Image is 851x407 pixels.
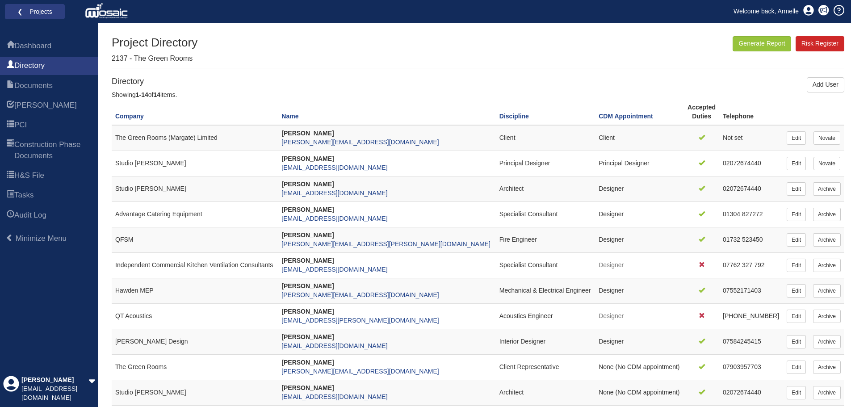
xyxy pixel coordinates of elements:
[7,81,14,92] span: Documents
[281,130,334,137] strong: [PERSON_NAME]
[499,287,591,294] span: Mechanical & Electrical Engineer
[281,180,334,188] strong: [PERSON_NAME]
[599,287,624,294] span: Designer
[281,240,490,248] a: [PERSON_NAME][EMAIL_ADDRESS][PERSON_NAME][DOMAIN_NAME]
[813,182,841,196] a: Archive
[281,393,387,400] a: [EMAIL_ADDRESS][DOMAIN_NAME]
[599,389,679,396] span: None (No CDM appointment)
[599,113,653,120] a: CDM Appointment
[115,113,144,120] a: Company
[599,185,624,192] span: Designer
[281,342,387,349] a: [EMAIL_ADDRESS][DOMAIN_NAME]
[599,312,624,319] span: Designer
[281,333,334,340] strong: [PERSON_NAME]
[112,77,844,86] h4: Directory
[499,210,558,218] span: Specialist Consultant
[807,77,844,92] a: Add User
[499,261,558,269] span: Specialist Consultant
[719,176,783,202] td: 02072674440
[7,61,14,71] span: Directory
[499,338,546,345] span: Interior Designer
[112,329,278,354] td: [PERSON_NAME] Design
[112,54,197,64] p: 2137 - The Green Rooms
[281,308,334,315] strong: [PERSON_NAME]
[112,91,844,100] div: Showing of items.
[281,266,387,273] a: [EMAIL_ADDRESS][DOMAIN_NAME]
[281,359,334,366] strong: [PERSON_NAME]
[813,367,844,400] iframe: Chat
[813,131,840,145] a: Novate
[112,36,197,49] h1: Project Directory
[7,101,14,111] span: HARI
[21,385,88,403] div: [EMAIL_ADDRESS][DOMAIN_NAME]
[787,233,806,247] a: Edit
[599,210,624,218] span: Designer
[787,386,806,399] a: Edit
[719,354,783,380] td: 07903957703
[813,233,841,247] a: Archive
[599,338,624,345] span: Designer
[796,36,844,51] a: Risk Register
[281,113,298,120] a: Name
[719,202,783,227] td: 01304 827272
[7,171,14,181] span: H&S File
[599,134,615,141] span: Client
[499,159,550,167] span: Principal Designer
[719,278,783,304] td: 07552171403
[787,284,806,298] a: Edit
[281,282,334,290] strong: [PERSON_NAME]
[281,155,334,162] strong: [PERSON_NAME]
[112,125,278,151] td: The Green Rooms (Margate) Limited
[14,60,45,71] span: Directory
[7,190,14,201] span: Tasks
[787,361,806,374] a: Edit
[112,202,278,227] td: Advantage Catering Equipment
[281,317,439,324] a: [EMAIL_ADDRESS][PERSON_NAME][DOMAIN_NAME]
[281,384,334,391] strong: [PERSON_NAME]
[14,170,44,181] span: H&S File
[85,2,130,20] img: logo_white.png
[281,189,387,197] a: [EMAIL_ADDRESS][DOMAIN_NAME]
[16,234,67,243] span: Minimize Menu
[281,138,439,146] a: [PERSON_NAME][EMAIL_ADDRESS][DOMAIN_NAME]
[281,291,439,298] a: [PERSON_NAME][EMAIL_ADDRESS][DOMAIN_NAME]
[813,259,841,272] a: Archive
[14,100,77,111] span: HARI
[153,91,160,98] b: 14
[787,259,806,272] a: Edit
[684,100,719,125] th: Accepted Duties
[3,376,19,403] div: Profile
[499,363,559,370] span: Client Representative
[112,176,278,202] td: Studio [PERSON_NAME]
[112,303,278,329] td: QT Acoustics
[14,120,27,130] span: PCI
[599,159,650,167] span: Principal Designer
[719,253,783,278] td: 07762 327 792
[499,236,537,243] span: Fire Engineer
[112,354,278,380] td: The Green Rooms
[499,312,553,319] span: Acoustics Engineer
[281,368,439,375] a: [PERSON_NAME][EMAIL_ADDRESS][DOMAIN_NAME]
[733,36,791,51] button: Generate Report
[112,227,278,253] td: QFSM
[719,227,783,253] td: 01732 523450
[787,157,806,170] a: Edit
[281,231,334,239] strong: [PERSON_NAME]
[787,182,806,196] a: Edit
[14,80,53,91] span: Documents
[719,151,783,176] td: 02072674440
[813,157,840,170] a: Novate
[599,261,624,269] span: Designer
[112,151,278,176] td: Studio [PERSON_NAME]
[14,210,46,221] span: Audit Log
[112,278,278,304] td: Hawden MEP
[14,190,34,201] span: Tasks
[813,310,841,323] a: Archive
[7,120,14,131] span: PCI
[813,361,841,374] a: Archive
[719,303,783,329] td: [PHONE_NUMBER]
[499,113,529,120] a: Discipline
[7,140,14,162] span: Construction Phase Documents
[499,134,516,141] span: Client
[727,4,805,18] a: Welcome back, Armelle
